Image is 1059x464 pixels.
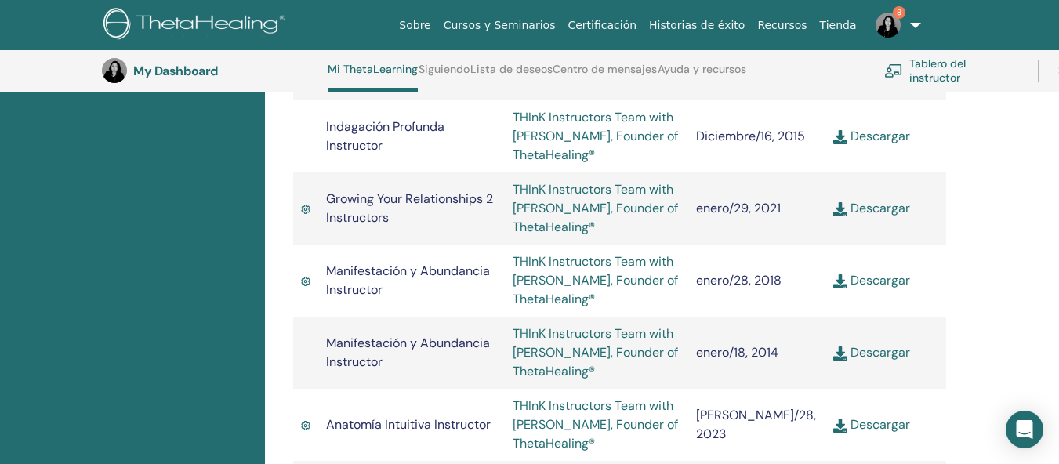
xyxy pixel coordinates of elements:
[470,63,553,88] a: Lista de deseos
[326,190,493,226] span: Growing Your Relationships 2 Instructors
[833,416,910,433] a: Descargar
[833,200,910,216] a: Descargar
[688,245,825,317] td: enero/28, 2018
[513,109,678,163] a: THInK Instructors Team with [PERSON_NAME], Founder of ThetaHealing®
[833,272,910,288] a: Descargar
[326,416,491,433] span: Anatomía Intuitiva Instructor
[833,274,847,288] img: download.svg
[688,389,825,461] td: [PERSON_NAME]/28, 2023
[301,202,311,216] img: Active Certificate
[393,11,437,40] a: Sobre
[884,53,1019,88] a: Tablero del instructor
[419,63,470,88] a: Siguiendo
[876,13,901,38] img: default.jpg
[553,63,657,88] a: Centro de mensajes
[103,8,291,43] img: logo.png
[658,63,746,88] a: Ayuda y recursos
[561,11,643,40] a: Certificación
[102,58,127,83] img: default.jpg
[513,325,678,379] a: THInK Instructors Team with [PERSON_NAME], Founder of ThetaHealing®
[437,11,562,40] a: Cursos y Seminarios
[301,419,311,433] img: Active Certificate
[326,263,490,298] span: Manifestación y Abundancia Instructor
[814,11,863,40] a: Tienda
[833,128,910,144] a: Descargar
[328,63,418,92] a: Mi ThetaLearning
[326,335,490,370] span: Manifestación y Abundancia Instructor
[326,118,444,154] span: Indagación Profunda Instructor
[513,253,678,307] a: THInK Instructors Team with [PERSON_NAME], Founder of ThetaHealing®
[301,274,311,288] img: Active Certificate
[884,63,903,78] img: chalkboard-teacher.svg
[833,419,847,433] img: download.svg
[688,100,825,172] td: Diciembre/16, 2015
[751,11,813,40] a: Recursos
[133,63,290,78] h3: My Dashboard
[688,172,825,245] td: enero/29, 2021
[513,181,678,235] a: THInK Instructors Team with [PERSON_NAME], Founder of ThetaHealing®
[893,6,905,19] span: 8
[833,202,847,216] img: download.svg
[833,130,847,144] img: download.svg
[833,346,847,361] img: download.svg
[513,397,678,451] a: THInK Instructors Team with [PERSON_NAME], Founder of ThetaHealing®
[833,344,910,361] a: Descargar
[1006,411,1043,448] div: Open Intercom Messenger
[688,317,825,389] td: enero/18, 2014
[643,11,751,40] a: Historias de éxito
